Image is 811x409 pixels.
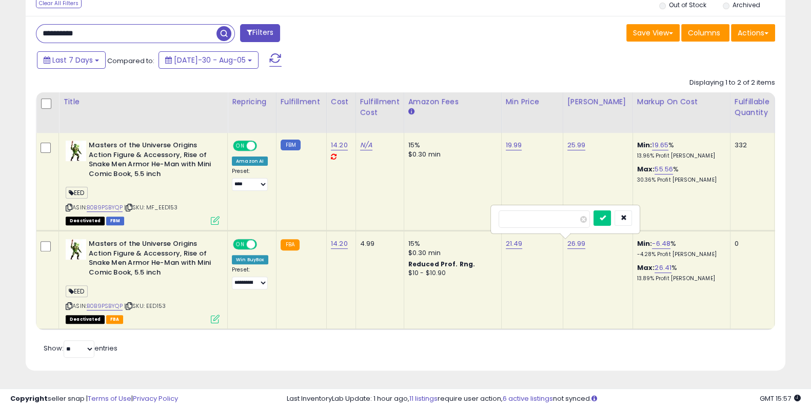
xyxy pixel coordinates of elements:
[637,275,722,282] p: 13.89% Profit [PERSON_NAME]
[232,255,268,264] div: Win BuyBox
[52,55,93,65] span: Last 7 Days
[234,240,247,249] span: ON
[652,239,670,249] a: -6.48
[688,28,720,38] span: Columns
[503,394,553,403] a: 6 active listings
[66,141,220,224] div: ASIN:
[360,96,400,118] div: Fulfillment Cost
[735,96,770,118] div: Fulfillable Quantity
[87,203,123,212] a: B0B9PSBYQP
[124,203,178,211] span: | SKU: MF_EED153
[409,394,438,403] a: 11 listings
[408,239,493,248] div: 15%
[66,315,105,324] span: All listings that are unavailable for purchase on Amazon for any reason other than out-of-stock
[281,239,300,250] small: FBA
[637,141,722,160] div: %
[408,269,493,278] div: $10 - $10.90
[632,92,730,133] th: The percentage added to the cost of goods (COGS) that forms the calculator for Min & Max prices.
[281,140,301,150] small: FBM
[232,96,272,107] div: Repricing
[637,140,652,150] b: Min:
[232,266,268,289] div: Preset:
[255,142,272,150] span: OFF
[408,260,476,268] b: Reduced Prof. Rng.
[331,140,348,150] a: 14.20
[10,394,48,403] strong: Copyright
[735,239,766,248] div: 0
[10,394,178,404] div: seller snap | |
[637,152,722,160] p: 13.96% Profit [PERSON_NAME]
[655,164,673,174] a: 55.56
[133,394,178,403] a: Privacy Policy
[106,315,124,324] span: FBA
[637,239,652,248] b: Min:
[506,140,522,150] a: 19.99
[360,239,396,248] div: 4.99
[731,24,775,42] button: Actions
[66,239,86,260] img: 41DJN4QftoL._SL40_.jpg
[637,251,722,258] p: -4.28% Profit [PERSON_NAME]
[66,187,88,199] span: EED
[408,107,414,116] small: Amazon Fees.
[408,96,497,107] div: Amazon Fees
[232,157,268,166] div: Amazon AI
[88,394,131,403] a: Terms of Use
[281,96,322,107] div: Fulfillment
[506,239,523,249] a: 21.49
[637,177,722,184] p: 30.36% Profit [PERSON_NAME]
[733,1,760,9] label: Archived
[637,263,655,272] b: Max:
[408,248,493,258] div: $0.30 min
[669,1,706,9] label: Out of Stock
[287,394,801,404] div: Last InventoryLab Update: 1 hour ago, require user action, not synced.
[506,96,559,107] div: Min Price
[124,302,166,310] span: | SKU: EED153
[360,140,372,150] a: N/A
[159,51,259,69] button: [DATE]-30 - Aug-05
[637,165,722,184] div: %
[63,96,223,107] div: Title
[255,240,272,249] span: OFF
[637,96,726,107] div: Markup on Cost
[240,24,280,42] button: Filters
[66,141,86,161] img: 41DJN4QftoL._SL40_.jpg
[637,239,722,258] div: %
[408,150,493,159] div: $0.30 min
[66,217,105,225] span: All listings that are unavailable for purchase on Amazon for any reason other than out-of-stock
[681,24,729,42] button: Columns
[331,239,348,249] a: 14.20
[735,141,766,150] div: 332
[637,263,722,282] div: %
[408,141,493,150] div: 15%
[66,239,220,322] div: ASIN:
[106,217,125,225] span: FBM
[655,263,671,273] a: 26.41
[626,24,680,42] button: Save View
[234,142,247,150] span: ON
[567,239,586,249] a: 26.99
[107,56,154,66] span: Compared to:
[232,168,268,191] div: Preset:
[89,239,213,280] b: Masters of the Universe Origins Action Figure & Accessory, Rise of Snake Men Armor He-Man with Mi...
[637,164,655,174] b: Max:
[44,343,117,353] span: Show: entries
[87,302,123,310] a: B0B9PSBYQP
[331,96,351,107] div: Cost
[760,394,801,403] span: 2025-08-13 15:57 GMT
[567,140,586,150] a: 25.99
[652,140,668,150] a: 19.65
[689,78,775,88] div: Displaying 1 to 2 of 2 items
[89,141,213,181] b: Masters of the Universe Origins Action Figure & Accessory, Rise of Snake Men Armor He-Man with Mi...
[66,285,88,297] span: EED
[37,51,106,69] button: Last 7 Days
[174,55,246,65] span: [DATE]-30 - Aug-05
[567,96,628,107] div: [PERSON_NAME]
